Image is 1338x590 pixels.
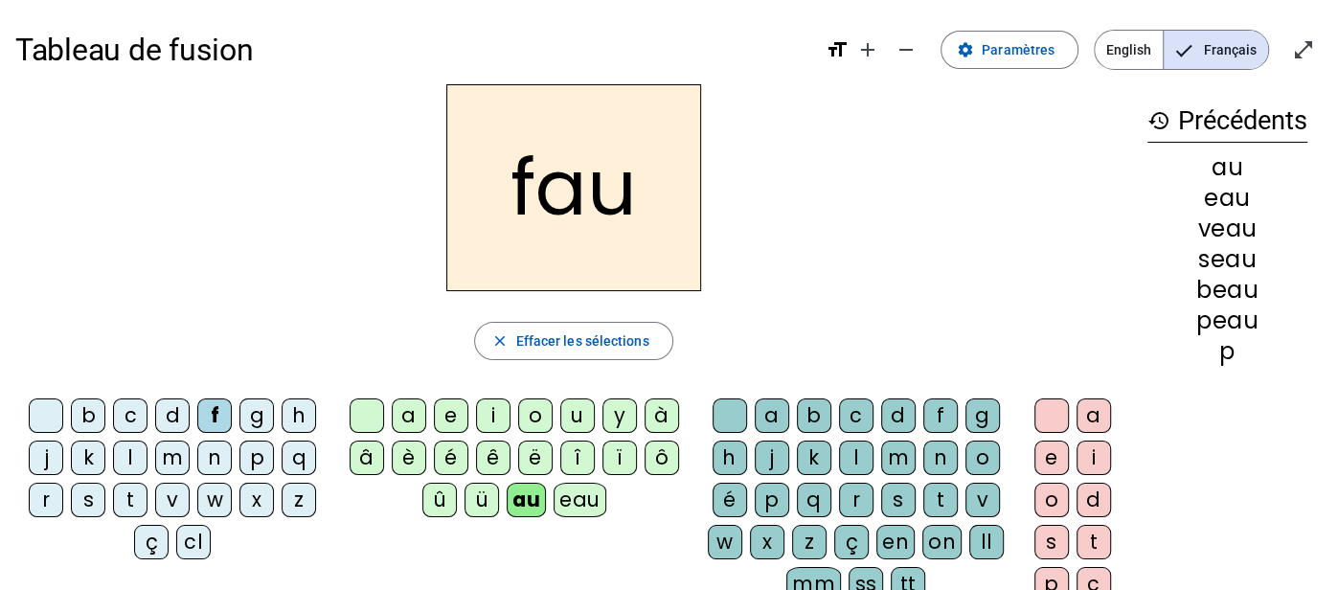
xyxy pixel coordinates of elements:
div: q [797,483,831,517]
div: p [755,483,789,517]
div: y [602,398,637,433]
div: ï [602,441,637,475]
div: au [507,483,546,517]
div: x [750,525,784,559]
div: è [392,441,426,475]
div: c [113,398,147,433]
div: g [239,398,274,433]
div: â [350,441,384,475]
div: seau [1147,248,1307,271]
span: Français [1164,31,1268,69]
div: m [155,441,190,475]
button: Paramètres [941,31,1078,69]
div: s [881,483,916,517]
button: Effacer les sélections [474,322,672,360]
div: d [881,398,916,433]
div: veau [1147,217,1307,240]
div: o [965,441,1000,475]
div: peau [1147,309,1307,332]
mat-icon: add [856,38,879,61]
div: j [29,441,63,475]
h1: Tableau de fusion [15,19,810,80]
div: n [197,441,232,475]
div: ü [465,483,499,517]
div: é [713,483,747,517]
div: cl [176,525,211,559]
button: Augmenter la taille de la police [849,31,887,69]
div: a [1077,398,1111,433]
div: ç [834,525,869,559]
div: d [1077,483,1111,517]
div: w [708,525,742,559]
h2: fau [446,84,701,291]
div: i [1077,441,1111,475]
div: n [923,441,958,475]
span: Effacer les sélections [515,329,648,352]
div: p [239,441,274,475]
div: d [155,398,190,433]
span: Paramètres [982,38,1055,61]
div: û [422,483,457,517]
div: s [71,483,105,517]
div: r [839,483,873,517]
div: à [645,398,679,433]
div: ë [518,441,553,475]
mat-icon: open_in_full [1292,38,1315,61]
button: Diminuer la taille de la police [887,31,925,69]
div: q [282,441,316,475]
div: ç [134,525,169,559]
div: on [922,525,962,559]
div: v [155,483,190,517]
div: s [1034,525,1069,559]
div: w [197,483,232,517]
div: u [560,398,595,433]
div: h [713,441,747,475]
div: ê [476,441,510,475]
div: a [755,398,789,433]
div: b [797,398,831,433]
div: i [476,398,510,433]
div: m [881,441,916,475]
mat-icon: format_size [826,38,849,61]
div: z [792,525,827,559]
div: t [113,483,147,517]
mat-icon: remove [895,38,918,61]
div: r [29,483,63,517]
div: o [518,398,553,433]
div: h [282,398,316,433]
div: t [923,483,958,517]
div: e [434,398,468,433]
div: au [1147,156,1307,179]
span: English [1095,31,1163,69]
div: z [282,483,316,517]
div: en [876,525,915,559]
div: g [965,398,1000,433]
div: j [755,441,789,475]
div: e [1034,441,1069,475]
div: l [113,441,147,475]
div: b [71,398,105,433]
div: î [560,441,595,475]
h3: Précédents [1147,100,1307,143]
div: k [71,441,105,475]
mat-button-toggle-group: Language selection [1094,30,1269,70]
div: v [965,483,1000,517]
div: o [1034,483,1069,517]
mat-icon: close [490,332,508,350]
div: c [839,398,873,433]
div: t [1077,525,1111,559]
div: eau [1147,187,1307,210]
button: Entrer en plein écran [1284,31,1323,69]
div: ll [969,525,1004,559]
mat-icon: history [1147,109,1170,132]
div: p [1147,340,1307,363]
div: é [434,441,468,475]
div: beau [1147,279,1307,302]
div: x [239,483,274,517]
div: ô [645,441,679,475]
div: a [392,398,426,433]
div: f [923,398,958,433]
div: eau [554,483,606,517]
div: l [839,441,873,475]
div: k [797,441,831,475]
